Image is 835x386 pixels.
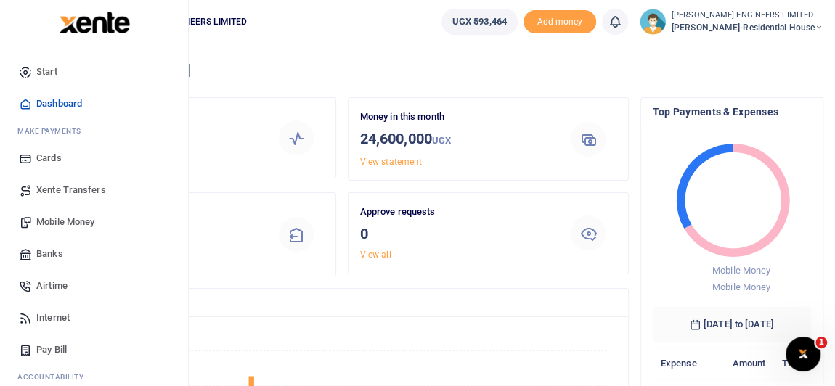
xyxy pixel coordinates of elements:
small: UGX [432,135,451,146]
span: Cards [36,151,62,165]
li: Wallet ballance [436,9,524,35]
p: Money in this month [360,110,550,125]
p: Approve requests [360,205,550,220]
span: Mobile Money [712,282,770,292]
span: Dashboard [36,96,82,111]
img: profile-user [640,9,666,35]
a: View all [360,250,391,260]
th: Expense [653,348,710,379]
span: UGX 593,464 [452,15,507,29]
a: Cards [12,142,176,174]
a: logo-small logo-large logo-large [58,16,130,27]
span: Banks [36,247,63,261]
span: Start [36,65,57,79]
a: Dashboard [12,88,176,120]
span: Airtime [36,279,68,293]
span: Mobile Money [36,215,94,229]
li: M [12,120,176,142]
iframe: Intercom live chat [786,337,820,371]
h6: [DATE] to [DATE] [653,307,812,342]
span: [PERSON_NAME]-Residential House [672,21,823,34]
span: Add money [524,10,596,34]
a: Start [12,56,176,88]
th: Amount [710,348,773,379]
a: Xente Transfers [12,174,176,206]
th: Txns [773,348,811,379]
span: ake Payments [25,126,81,136]
span: Xente Transfers [36,183,106,197]
a: profile-user [PERSON_NAME] ENGINEERS LIMITED [PERSON_NAME]-Residential House [640,9,823,35]
h3: 24,600,000 [360,128,550,152]
h4: Transactions Overview [68,295,616,311]
span: Pay Bill [36,342,67,357]
span: Mobile Money [712,265,770,276]
a: Add money [524,15,596,26]
li: Toup your wallet [524,10,596,34]
a: View statement [360,157,422,167]
h4: Top Payments & Expenses [653,104,812,120]
span: Internet [36,311,70,325]
a: Mobile Money [12,206,176,238]
h4: Hello [PERSON_NAME] [55,62,823,78]
a: UGX 593,464 [441,9,518,35]
img: logo-large [60,12,130,33]
h3: 0 [360,223,550,245]
span: 1 [815,337,827,348]
a: Banks [12,238,176,270]
a: Pay Bill [12,334,176,366]
a: Internet [12,302,176,334]
a: Airtime [12,270,176,302]
span: countability [28,371,83,382]
small: [PERSON_NAME] ENGINEERS LIMITED [672,9,823,22]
